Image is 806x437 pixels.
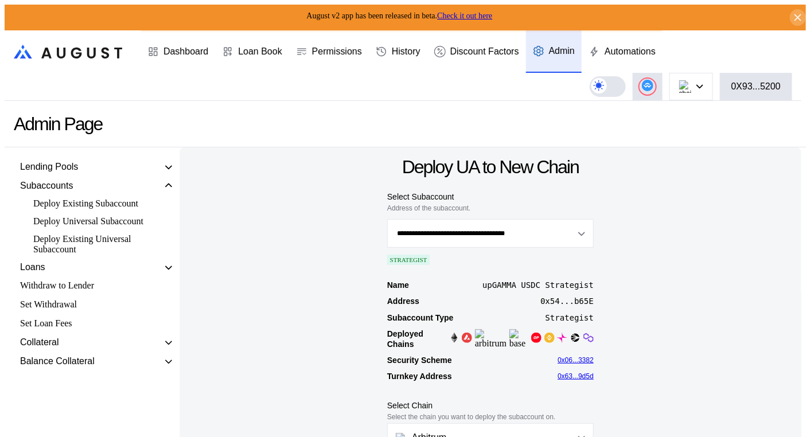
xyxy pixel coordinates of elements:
div: Select the chain you want to deploy the subaccount on. [387,413,594,421]
div: Subaccount Type [387,313,454,323]
div: Deploy Universal Subaccount [28,214,158,228]
a: 0x63...9d5d [558,372,594,380]
img: polygon [583,333,594,343]
button: Open menu [387,219,594,248]
img: base [509,329,528,349]
div: Address [387,296,419,306]
img: avalanche [462,333,472,343]
a: Admin [526,30,582,73]
div: Collateral [20,337,59,348]
div: Select Chain [387,400,594,411]
img: arbitrum [475,329,507,349]
div: Set Loan Fees [16,315,176,331]
a: Dashboard [141,30,215,73]
a: Loan Book [215,30,289,73]
div: History [392,46,420,57]
a: Discount Factors [427,30,526,73]
div: Loan Book [238,46,282,57]
div: Security Scheme [387,355,452,365]
div: Subaccounts [20,181,73,191]
div: Dashboard [163,46,208,57]
div: upGAMMA USDC Strategist [482,280,594,290]
div: Discount Factors [450,46,519,57]
div: Deploy UA to New Chain [402,157,579,178]
a: Check it out here [437,11,492,20]
div: Loans [20,262,45,272]
a: History [369,30,427,73]
a: 0x06...3382 [558,356,594,364]
div: Lending Pools [20,162,78,172]
div: Balance Collateral [20,356,95,366]
div: Set Withdrawal [16,296,176,313]
img: mainnet [449,333,460,343]
div: Name [387,280,409,290]
img: bsc [544,333,555,343]
img: unichain [557,333,567,343]
div: Admin Page [14,114,102,135]
a: Permissions [289,30,369,73]
div: Turnkey Address [387,371,452,381]
div: Admin [549,46,575,56]
div: STRATEGIST [387,255,430,265]
a: Automations [582,30,663,73]
img: chain logo [679,80,692,93]
button: chain logo [669,73,713,100]
div: 0X93...5200 [731,81,781,92]
div: Address of the subaccount. [387,204,594,212]
button: 0X93...5200 [720,73,792,100]
div: Withdraw to Lender [16,278,176,294]
div: Deploy Existing Subaccount [28,197,158,210]
div: Automations [605,46,656,57]
div: Deployed Chains [387,329,446,349]
div: Permissions [312,46,362,57]
img: sonic [570,333,581,343]
img: optimism [531,333,542,343]
div: 0x54...b65E [540,296,594,306]
div: Deploy Existing Universal Subaccount [28,232,158,256]
span: August v2 app has been released in beta. [307,11,493,20]
div: Select Subaccount [387,192,594,202]
div: Strategist [546,313,594,322]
